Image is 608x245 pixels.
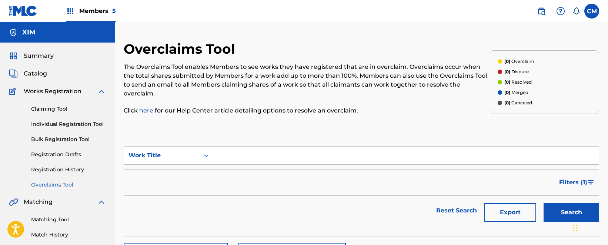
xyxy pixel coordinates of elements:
a: Matching Tool [31,216,106,224]
img: Works Registration [9,87,19,96]
iframe: Resource Center [587,148,608,208]
iframe: Chat Widget [571,209,608,245]
span: Matching [24,198,53,207]
img: Accounts [9,28,18,37]
div: Help [553,4,568,19]
img: Summary [9,51,18,60]
span: (0) [504,79,510,85]
p: Dispute [504,68,529,75]
div: Work Title [128,151,195,160]
span: Summary [24,51,54,60]
a: Bulk Registration Tool [31,135,106,143]
img: Catalog [9,69,18,78]
a: Reset Search [432,202,481,219]
a: Match History [31,231,106,239]
span: 5 [112,7,116,14]
img: expand [97,87,106,96]
p: The Overclaims Tool enables Members to see works they have registered that are in overclaim. Over... [124,63,490,98]
h5: XIM [22,28,36,37]
a: Overclaims Tool [31,181,106,189]
span: Works Registration [24,87,81,96]
img: search [537,7,546,16]
span: Filters ( 1 ) [559,178,587,187]
span: Members [79,7,116,15]
span: Catalog [24,69,47,78]
h2: Overclaims Tool [124,41,239,57]
p: Canceled [504,100,532,106]
a: Registration Drafts [31,151,106,158]
img: MLC Logo [9,6,37,16]
p: Overclaim [504,58,534,65]
div: Notifications [572,7,580,15]
span: (0) [504,100,510,105]
img: help [556,7,565,16]
button: Search [544,203,599,222]
a: here [139,107,155,114]
form: Search Form [124,146,599,225]
p: Click for our Help Center article detailing options to resolve an overclaim. [124,106,490,115]
span: (0) [504,69,510,74]
img: Top Rightsholders [66,7,75,16]
a: SummarySummary [9,51,54,60]
p: Resolved [504,79,532,85]
img: expand [97,198,106,207]
a: Registration History [31,166,106,174]
button: Export [484,203,536,222]
a: CatalogCatalog [9,69,47,78]
a: Individual Registration Tool [31,120,106,128]
span: (0) [504,58,510,64]
span: (0) [504,90,510,95]
a: Public Search [534,4,549,19]
img: Matching [9,198,18,207]
div: Drag [573,217,578,239]
button: Filters (1) [555,173,599,192]
div: User Menu [584,4,599,19]
a: Claiming Tool [31,105,106,113]
p: Merged [504,89,528,96]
